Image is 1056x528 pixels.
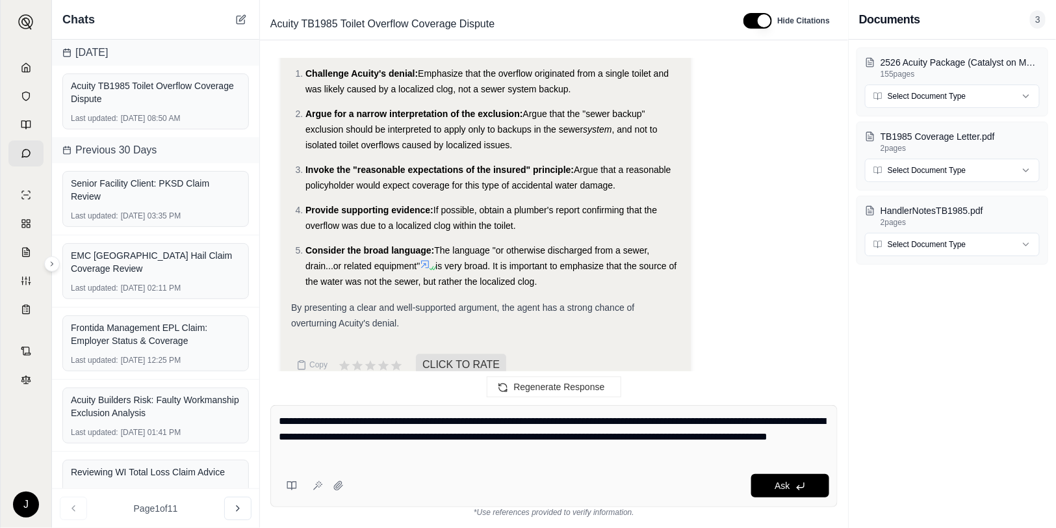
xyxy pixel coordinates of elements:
span: Last updated: [71,211,118,221]
span: The language "or otherwise discharged from a sewer, drain...or related equipment" [305,246,649,272]
button: Regenerate Response [487,376,621,397]
span: Regenerate Response [513,382,604,392]
div: Senior Facility Client: PKSD Claim Review [71,177,240,203]
span: system [583,125,612,135]
span: Copy [309,360,328,371]
span: Invoke the "reasonable expectations of the insured" principle: [305,165,574,176]
button: Copy [291,352,333,378]
span: Page 1 of 11 [134,502,178,515]
div: [DATE] 02:11 PM [71,283,240,293]
button: Expand sidebar [44,256,60,272]
a: Prompt Library [8,112,44,138]
div: EMC [GEOGRAPHIC_DATA] Hail Claim Coverage Review [71,249,240,275]
span: Last updated: [71,486,118,497]
p: 2 pages [881,143,1040,153]
span: Hide Citations [777,16,830,26]
span: CLICK TO RATE [416,354,506,376]
p: 2 pages [881,217,1040,228]
button: 2526 Acuity Package (Catalyst on Main) Policy.pdf155pages [865,56,1040,79]
p: 155 pages [881,69,1040,79]
span: 3 [1030,10,1046,29]
div: J [13,492,39,518]
span: Acuity TB1985 Toilet Overflow Coverage Dispute [265,14,500,34]
span: Ask [775,481,790,491]
span: Chats [62,10,95,29]
a: Contract Analysis [8,338,44,364]
a: Policy Comparisons [8,211,44,237]
div: Frontida Management EPL Claim: Employer Status & Coverage [71,321,240,347]
button: Ask [751,474,829,497]
button: TB1985 Coverage Letter.pdf2pages [865,130,1040,153]
h3: Documents [859,10,920,29]
a: Chat [8,140,44,166]
button: HandlerNotesTB1985.pdf2pages [865,204,1040,228]
span: Argue that the "sewer backup" exclusion should be interpreted to apply only to backups in the sewer [305,109,645,135]
span: Emphasize that the overflow originated from a single toilet and was likely caused by a localized ... [305,69,669,95]
div: [DATE] [52,40,259,66]
span: Last updated: [71,427,118,438]
a: Legal Search Engine [8,367,44,393]
span: Argue that a reasonable policyholder would expect coverage for this type of accidental water damage. [305,165,671,191]
span: Last updated: [71,113,118,124]
a: Home [8,55,44,81]
div: Acuity TB1985 Toilet Overflow Coverage Dispute [71,79,240,105]
p: TB1985 Coverage Letter.pdf [881,130,1040,143]
div: [DATE] 12:25 PM [71,355,240,365]
button: Expand sidebar [13,9,39,35]
a: Claim Coverage [8,239,44,265]
div: *Use references provided to verify information. [270,507,838,518]
span: Last updated: [71,283,118,293]
span: Argue for a narrow interpretation of the exclusion: [305,109,522,120]
span: Consider the broad language: [305,246,434,256]
div: [DATE] 03:35 PM [71,211,240,221]
span: Provide supporting evidence: [305,205,433,216]
div: Reviewing WI Total Loss Claim Advice [71,466,240,479]
p: 2526 Acuity Package (Catalyst on Main) Policy.pdf [881,56,1040,69]
a: Coverage Table [8,297,44,323]
div: Edit Title [265,14,728,34]
img: Expand sidebar [18,14,34,30]
div: [DATE] 01:41 PM [71,427,240,438]
a: Documents Vault [8,83,44,109]
div: Previous 30 Days [52,137,259,163]
span: By presenting a clear and well-supported argument, the agent has a strong chance of overturning A... [291,303,634,329]
span: , and not to isolated toilet overflows caused by localized issues. [305,125,658,151]
div: [DATE] 08:50 AM [71,113,240,124]
span: Challenge Acuity's denial: [305,69,418,79]
div: [DATE] 01:05 PM [71,486,240,497]
span: Last updated: [71,355,118,365]
a: Custom Report [8,268,44,294]
p: HandlerNotesTB1985.pdf [881,204,1040,217]
button: New Chat [233,12,249,27]
a: Single Policy [8,182,44,208]
span: is very broad. It is important to emphasize that the source of the water was not the sewer, but r... [305,261,676,287]
div: Acuity Builders Risk: Faulty Workmanship Exclusion Analysis [71,393,240,419]
span: If possible, obtain a plumber's report confirming that the overflow was due to a localized clog w... [305,205,657,231]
